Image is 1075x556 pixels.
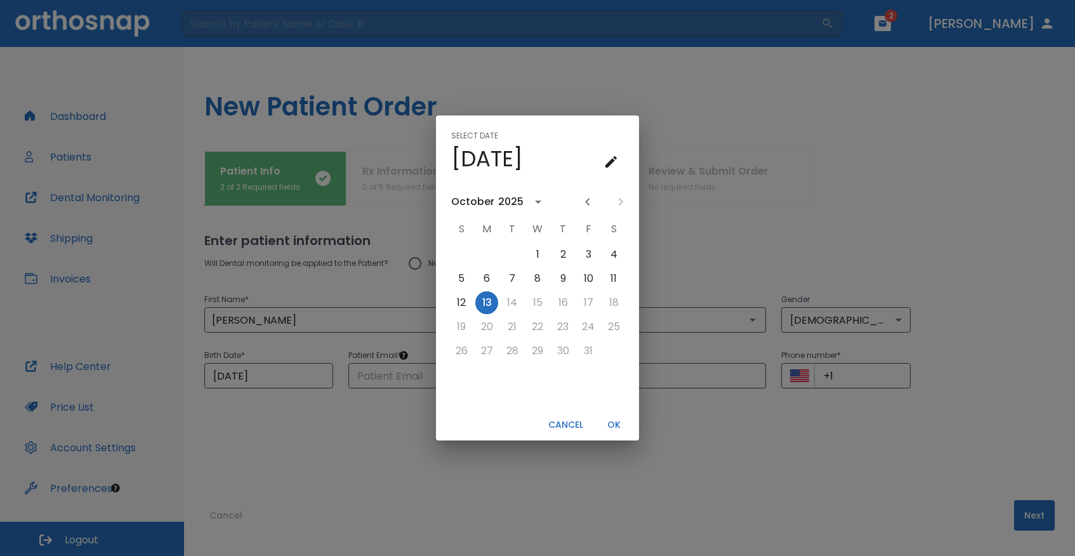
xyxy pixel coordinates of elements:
button: Oct 5, 2025 [450,267,473,290]
button: Oct 9, 2025 [551,267,574,290]
button: Oct 10, 2025 [577,267,600,290]
button: Oct 1, 2025 [526,243,549,266]
span: S [450,216,473,242]
span: S [602,216,625,242]
button: Oct 12, 2025 [450,291,473,314]
span: M [475,216,498,242]
button: Oct 2, 2025 [551,243,574,266]
button: Oct 11, 2025 [602,267,625,290]
div: October [451,194,494,209]
button: Oct 13, 2025 [475,291,498,314]
button: Cancel [543,414,588,435]
button: OK [593,414,634,435]
h4: [DATE] [451,145,523,172]
button: calendar view is open, go to text input view [598,149,624,175]
span: W [526,216,549,242]
button: Previous month [577,191,598,213]
button: Oct 7, 2025 [501,267,524,290]
button: Oct 3, 2025 [577,243,600,266]
span: F [577,216,600,242]
span: T [551,216,574,242]
button: Oct 6, 2025 [475,267,498,290]
button: calendar view is open, switch to year view [527,191,549,213]
span: Select date [451,126,498,146]
button: Oct 8, 2025 [526,267,549,290]
div: 2025 [498,194,524,209]
button: Oct 4, 2025 [602,243,625,266]
span: T [501,216,524,242]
